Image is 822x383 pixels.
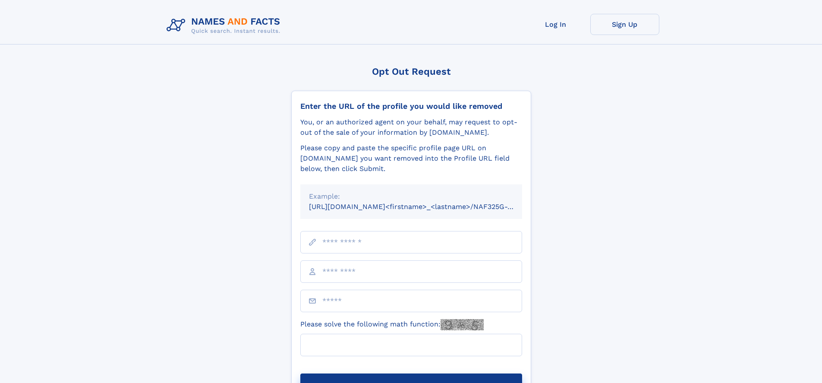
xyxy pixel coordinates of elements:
[163,14,287,37] img: Logo Names and Facts
[300,101,522,111] div: Enter the URL of the profile you would like removed
[309,203,539,211] small: [URL][DOMAIN_NAME]<firstname>_<lastname>/NAF325G-xxxxxxxx
[300,117,522,138] div: You, or an authorized agent on your behalf, may request to opt-out of the sale of your informatio...
[590,14,659,35] a: Sign Up
[291,66,531,77] div: Opt Out Request
[521,14,590,35] a: Log In
[300,143,522,174] div: Please copy and paste the specific profile page URL on [DOMAIN_NAME] you want removed into the Pr...
[309,191,513,202] div: Example:
[300,319,484,330] label: Please solve the following math function:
